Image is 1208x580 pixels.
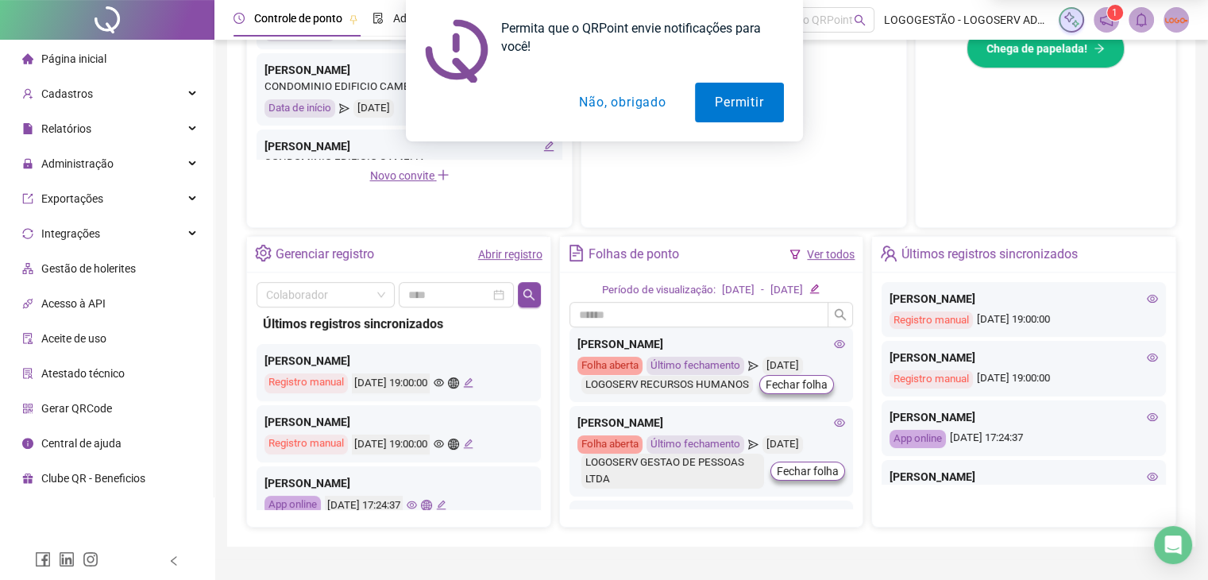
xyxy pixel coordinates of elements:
[22,473,33,484] span: gift
[577,508,846,526] div: [PERSON_NAME]
[577,414,846,431] div: [PERSON_NAME]
[890,430,1158,448] div: [DATE] 17:24:37
[41,367,125,380] span: Atestado técnico
[421,500,431,510] span: global
[463,377,473,388] span: edit
[523,288,535,301] span: search
[370,169,450,182] span: Novo convite
[901,241,1078,268] div: Últimos registros sincronizados
[761,282,764,299] div: -
[646,435,744,454] div: Último fechamento
[41,402,112,415] span: Gerar QRCode
[83,551,98,567] span: instagram
[890,311,973,330] div: Registro manual
[434,439,444,449] span: eye
[264,435,348,454] div: Registro manual
[759,375,834,394] button: Fechar folha
[352,435,430,454] div: [DATE] 19:00:00
[577,357,643,375] div: Folha aberta
[41,157,114,170] span: Administração
[41,227,100,240] span: Integrações
[425,19,488,83] img: notification icon
[789,249,801,260] span: filter
[577,335,846,353] div: [PERSON_NAME]
[1147,352,1158,363] span: eye
[695,83,783,122] button: Permitir
[59,551,75,567] span: linkedin
[890,370,1158,389] div: [DATE] 19:00:00
[41,262,136,275] span: Gestão de holerites
[770,462,845,481] button: Fechar folha
[834,417,845,428] span: eye
[762,435,803,454] div: [DATE]
[766,376,828,393] span: Fechar folha
[581,376,753,394] div: LOGOSERV RECURSOS HUMANOS
[463,439,473,449] span: edit
[436,500,446,510] span: edit
[437,168,450,181] span: plus
[264,474,533,492] div: [PERSON_NAME]
[22,368,33,379] span: solution
[807,248,855,261] a: Ver todos
[325,496,403,516] div: [DATE] 17:24:37
[1147,293,1158,304] span: eye
[41,192,103,205] span: Exportações
[264,137,554,155] div: [PERSON_NAME]
[22,438,33,449] span: info-circle
[880,245,897,261] span: team
[777,462,839,480] span: Fechar folha
[748,435,758,454] span: send
[448,377,458,388] span: global
[22,263,33,274] span: apartment
[255,245,272,261] span: setting
[770,282,803,299] div: [DATE]
[559,83,685,122] button: Não, obrigado
[602,282,716,299] div: Período de visualização:
[543,141,554,152] span: edit
[762,357,803,375] div: [DATE]
[809,284,820,294] span: edit
[581,454,765,489] div: LOGOSERV GESTAO DE PESSOAS LTDA
[478,248,542,261] a: Abrir registro
[834,308,847,321] span: search
[890,370,973,389] div: Registro manual
[577,435,643,454] div: Folha aberta
[488,19,784,56] div: Permita que o QRPoint envie notificações para você!
[264,496,321,516] div: App online
[263,314,535,334] div: Últimos registros sincronizados
[35,551,51,567] span: facebook
[352,373,430,393] div: [DATE] 19:00:00
[41,472,145,485] span: Clube QR - Beneficios
[434,377,444,388] span: eye
[1154,526,1192,564] div: Open Intercom Messenger
[1147,471,1158,482] span: eye
[890,290,1158,307] div: [PERSON_NAME]
[168,555,179,566] span: left
[22,158,33,169] span: lock
[264,413,533,431] div: [PERSON_NAME]
[448,439,458,449] span: global
[890,430,946,448] div: App online
[22,403,33,414] span: qrcode
[22,298,33,309] span: api
[890,311,1158,330] div: [DATE] 19:00:00
[22,228,33,239] span: sync
[41,332,106,345] span: Aceite de uso
[890,349,1158,366] div: [PERSON_NAME]
[22,333,33,344] span: audit
[722,282,755,299] div: [DATE]
[890,408,1158,426] div: [PERSON_NAME]
[264,373,348,393] div: Registro manual
[1147,412,1158,423] span: eye
[41,297,106,310] span: Acesso à API
[41,437,122,450] span: Central de ajuda
[264,352,533,369] div: [PERSON_NAME]
[22,193,33,204] span: export
[834,338,845,350] span: eye
[748,357,758,375] span: send
[568,245,585,261] span: file-text
[407,500,417,510] span: eye
[890,468,1158,485] div: [PERSON_NAME]
[646,357,744,375] div: Último fechamento
[264,155,554,172] div: CONDOMINIO EDIFICIO CAMELIA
